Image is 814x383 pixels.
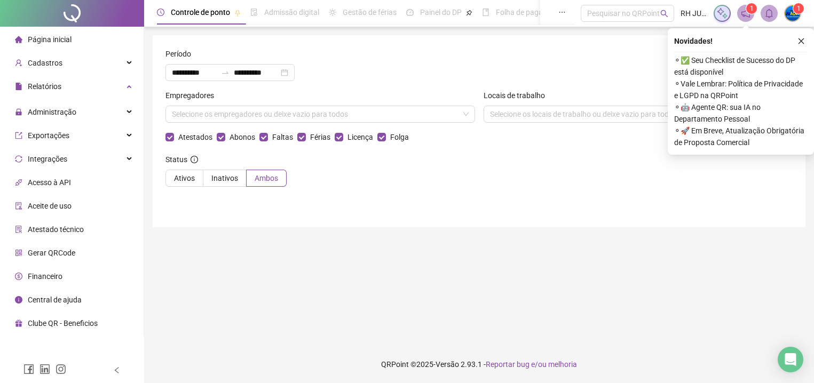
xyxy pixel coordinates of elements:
[15,108,22,116] span: lock
[785,5,801,21] img: 66582
[264,8,319,17] span: Admissão digital
[343,8,397,17] span: Gestão de férias
[174,131,217,143] span: Atestados
[306,131,335,143] span: Férias
[157,9,164,16] span: clock-circle
[681,7,707,19] span: RH JUAÇO
[28,35,72,44] span: Página inicial
[386,131,413,143] span: Folga
[741,9,750,18] span: notification
[221,68,230,77] span: swap-right
[496,8,564,17] span: Folha de pagamento
[15,226,22,233] span: solution
[466,10,472,16] span: pushpin
[234,10,241,16] span: pushpin
[797,5,801,12] span: 1
[268,131,297,143] span: Faltas
[113,366,121,374] span: left
[255,174,278,182] span: Ambos
[15,249,22,257] span: qrcode
[225,131,259,143] span: Abonos
[329,9,336,16] span: sun
[211,174,238,182] span: Inativos
[15,320,22,327] span: gift
[39,364,50,374] span: linkedin
[15,132,22,139] span: export
[15,59,22,67] span: user-add
[15,83,22,90] span: file
[486,360,577,369] span: Reportar bug e/ou melhoria
[15,296,22,304] span: info-circle
[15,273,22,280] span: dollar
[793,3,804,14] sup: Atualize o seu contato no menu Meus Dados
[420,8,462,17] span: Painel do DP
[221,68,230,77] span: to
[716,7,728,19] img: sparkle-icon.fc2bf0ac1784a2077858766a79e2daf3.svg
[343,131,377,143] span: Licença
[746,3,757,14] sup: 1
[674,35,713,47] span: Novidades !
[174,174,195,182] span: Ativos
[15,36,22,43] span: home
[165,154,198,165] span: Status
[674,101,808,125] span: ⚬ 🤖 Agente QR: sua IA no Departamento Pessoal
[28,225,84,234] span: Atestado técnico
[15,202,22,210] span: audit
[674,125,808,148] span: ⚬ 🚀 Em Breve, Atualização Obrigatória de Proposta Comercial
[165,48,191,60] span: Período
[165,90,221,101] label: Empregadores
[660,10,668,18] span: search
[797,37,805,45] span: close
[28,155,67,163] span: Integrações
[28,59,62,67] span: Cadastros
[28,108,76,116] span: Administração
[23,364,34,374] span: facebook
[15,179,22,186] span: api
[558,9,566,16] span: ellipsis
[28,131,69,140] span: Exportações
[250,9,258,16] span: file-done
[56,364,66,374] span: instagram
[191,156,198,163] span: info-circle
[436,360,459,369] span: Versão
[144,346,814,383] footer: QRPoint © 2025 - 2.93.1 -
[28,249,75,257] span: Gerar QRCode
[764,9,774,18] span: bell
[778,347,803,372] div: Open Intercom Messenger
[28,202,72,210] span: Aceite de uso
[171,8,230,17] span: Controle de ponto
[28,296,82,304] span: Central de ajuda
[750,5,754,12] span: 1
[28,319,98,328] span: Clube QR - Beneficios
[28,178,71,187] span: Acesso à API
[15,155,22,163] span: sync
[28,82,61,91] span: Relatórios
[406,9,414,16] span: dashboard
[484,90,552,101] label: Locais de trabalho
[28,272,62,281] span: Financeiro
[482,9,489,16] span: book
[674,78,808,101] span: ⚬ Vale Lembrar: Política de Privacidade e LGPD na QRPoint
[674,54,808,78] span: ⚬ ✅ Seu Checklist de Sucesso do DP está disponível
